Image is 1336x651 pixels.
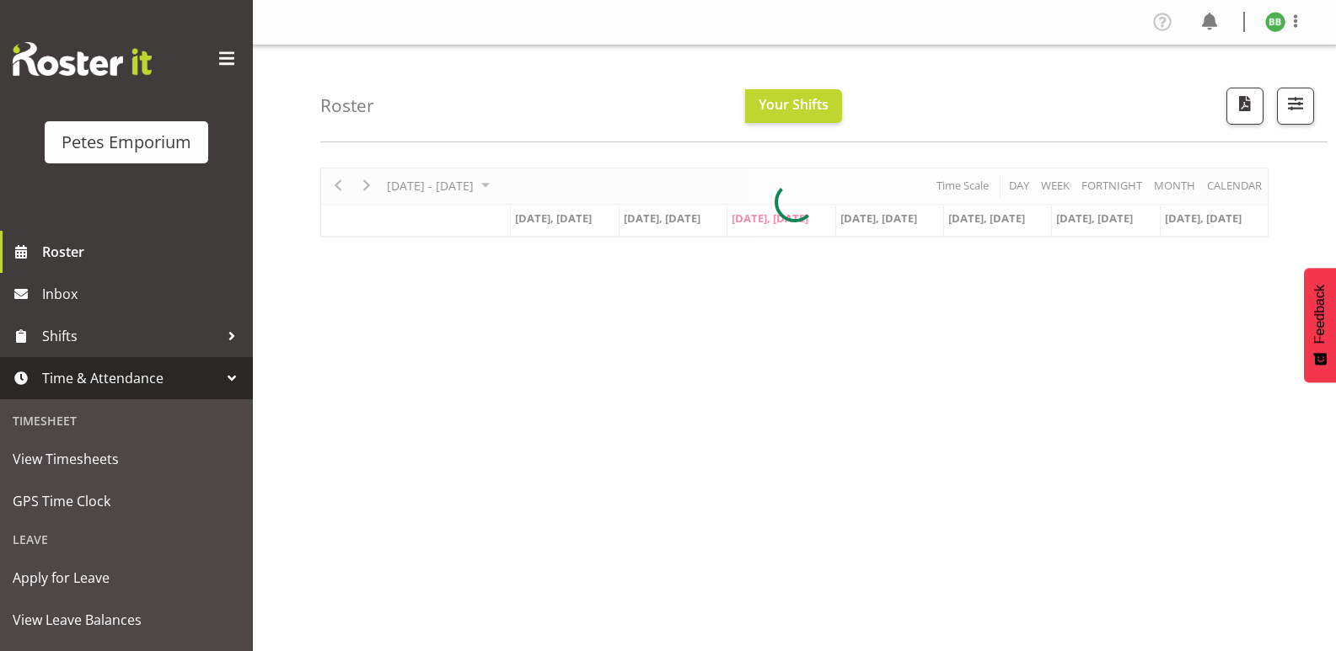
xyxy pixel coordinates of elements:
img: beena-bist9974.jpg [1265,12,1285,32]
a: Apply for Leave [4,557,249,599]
span: Apply for Leave [13,565,240,590]
button: Your Shifts [745,89,842,123]
div: Timesheet [4,403,249,438]
button: Feedback - Show survey [1304,268,1336,382]
button: Filter Shifts [1277,88,1314,125]
a: View Timesheets [4,438,249,480]
span: Roster [42,239,244,264]
span: Time & Attendance [42,366,219,391]
span: View Timesheets [13,446,240,472]
span: Shifts [42,323,219,349]
span: GPS Time Clock [13,488,240,514]
span: Inbox [42,281,244,307]
button: Download a PDF of the roster according to the set date range. [1226,88,1264,125]
span: Your Shifts [759,95,829,114]
img: Rosterit website logo [13,42,152,76]
span: View Leave Balances [13,607,240,632]
a: View Leave Balances [4,599,249,641]
span: Feedback [1312,285,1328,344]
div: Petes Emporium [62,130,191,155]
h4: Roster [320,96,374,115]
a: GPS Time Clock [4,480,249,522]
div: Leave [4,522,249,557]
